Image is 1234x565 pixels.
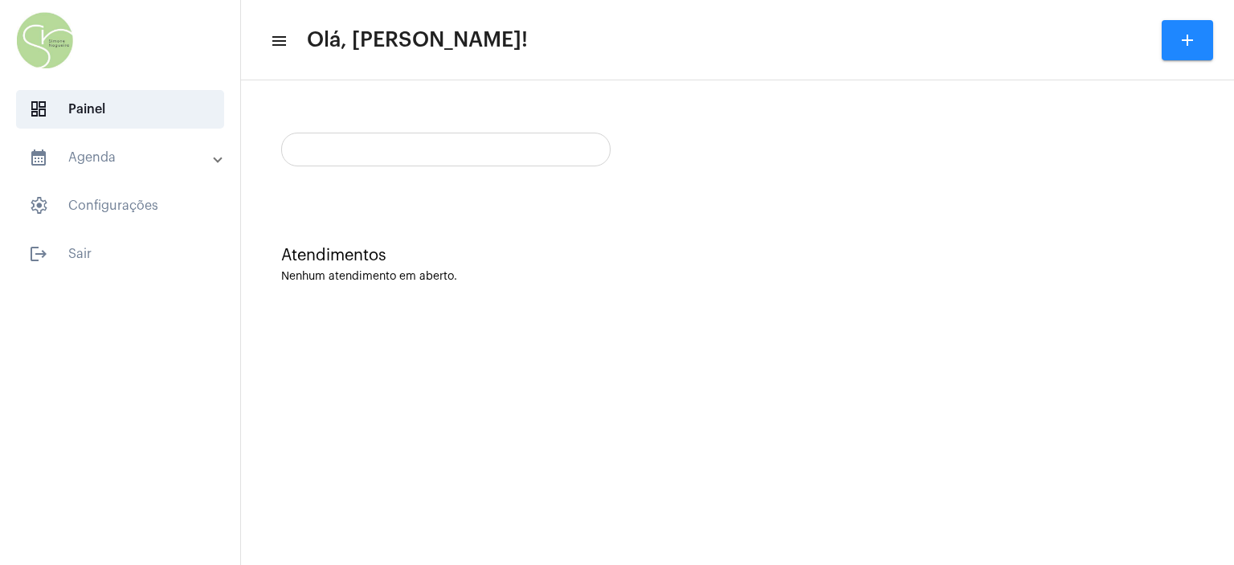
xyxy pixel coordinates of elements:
[1178,31,1197,50] mat-icon: add
[10,138,240,177] mat-expansion-panel-header: sidenav iconAgenda
[29,100,48,119] span: sidenav icon
[281,271,1194,283] div: Nenhum atendimento em aberto.
[281,247,1194,264] div: Atendimentos
[29,148,48,167] mat-icon: sidenav icon
[29,196,48,215] span: sidenav icon
[16,235,224,273] span: Sair
[13,8,77,72] img: 6c98f6a9-ac7b-6380-ee68-2efae92deeed.jpg
[270,31,286,51] mat-icon: sidenav icon
[16,186,224,225] span: Configurações
[29,148,215,167] mat-panel-title: Agenda
[16,90,224,129] span: Painel
[29,244,48,264] mat-icon: sidenav icon
[307,27,528,53] span: Olá, [PERSON_NAME]!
